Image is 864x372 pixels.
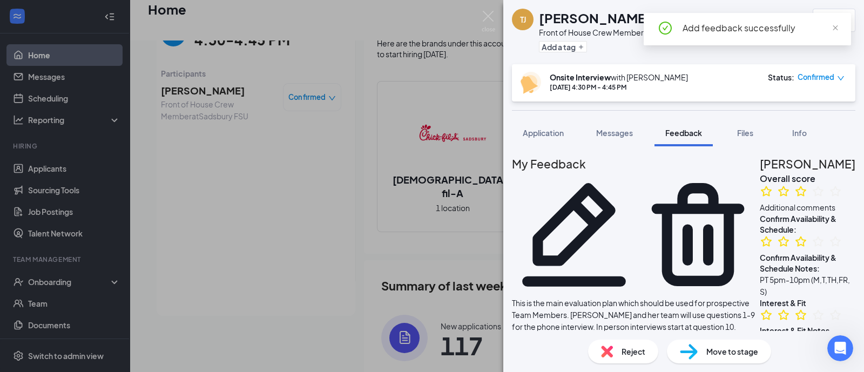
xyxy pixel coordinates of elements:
[777,308,790,321] svg: StarBorder
[190,4,209,24] div: Close
[760,185,773,198] svg: StarBorder
[768,72,794,83] div: Status :
[760,155,855,173] h2: [PERSON_NAME]
[829,308,842,321] svg: StarBorder
[760,275,850,296] span: PT 5pm-10pm (M,T,TH,FR, S)
[794,308,807,321] svg: StarBorder
[798,72,834,83] span: Confirmed
[596,128,633,138] span: Messages
[794,235,807,248] svg: StarBorder
[512,298,755,332] span: This is the main evaluation plan which should be used for prospective Team Members. [PERSON_NAME]...
[760,297,806,308] div: Interest & Fit
[760,201,835,213] span: Additional comments
[9,11,207,329] div: James says…
[9,11,177,321] div: Hi [PERSON_NAME], I hope you are doing well! This is to give you an update on your concern with t...
[706,346,758,357] span: Move to stage
[550,83,688,92] div: [DATE] 4:30 PM - 4:45 PM
[760,325,829,336] div: Interest & Fit Notes
[659,22,672,35] span: check-circle
[9,267,207,285] textarea: Message…
[777,235,790,248] svg: StarBorder
[812,308,825,321] svg: StarBorder
[750,9,763,22] svg: Ellipses
[52,5,123,13] h1: [PERSON_NAME]
[512,155,760,173] h2: My Feedback
[665,128,702,138] span: Feedback
[52,13,74,24] p: Active
[7,4,28,25] button: go back
[812,235,825,248] svg: StarBorder
[539,41,587,52] button: PlusAdd a tag
[636,173,760,297] svg: Trash
[169,4,190,25] button: Home
[520,14,526,25] div: TJ
[760,308,773,321] svg: StarBorder
[550,72,611,82] b: Onsite Interview
[737,128,753,138] span: Files
[829,235,842,248] svg: StarBorder
[829,185,842,198] svg: StarBorder
[777,185,790,198] svg: StarBorder
[17,18,168,187] div: Hi [PERSON_NAME], I hope you are doing well! This is to give you an update on your concern with t...
[17,289,25,298] button: Emoji picker
[622,346,645,357] span: Reject
[578,44,584,50] svg: Plus
[827,335,853,361] iframe: Intercom live chat
[51,289,60,298] button: Upload attachment
[82,44,148,52] span: Support Request
[34,289,43,298] button: Gif picker
[832,24,839,32] span: close
[58,37,157,59] a: Support Request
[69,289,77,298] button: Start recording
[185,285,202,302] button: Send a message…
[550,72,688,83] div: with [PERSON_NAME]
[683,22,838,35] div: Add feedback successfully
[760,235,773,248] svg: StarBorder
[812,185,825,198] svg: StarBorder
[837,75,845,82] span: down
[31,6,48,23] img: Profile image for James
[523,128,564,138] span: Application
[760,173,855,185] h3: Overall score
[760,252,855,274] div: Confirm Availability & Schedule Notes:
[760,213,855,235] div: Confirm Availability & Schedule:
[539,27,700,38] div: Front of House Crew Member at Sadsbury FSU
[792,128,807,138] span: Info
[539,9,651,27] h1: [PERSON_NAME]
[17,177,102,186] a: [URL][DOMAIN_NAME]
[512,173,636,297] svg: Pencil
[794,185,807,198] svg: StarBorder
